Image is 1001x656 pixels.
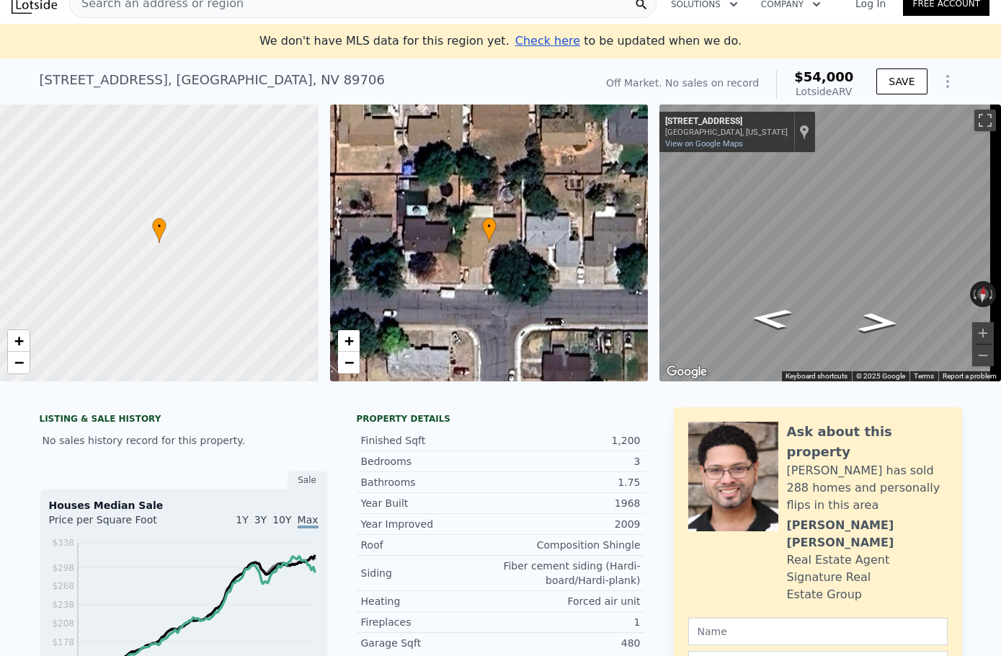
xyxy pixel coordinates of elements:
[298,514,319,528] span: Max
[361,454,501,469] div: Bedrooms
[663,363,711,381] a: Open this area in Google Maps (opens a new window)
[970,281,978,307] button: Rotate counterclockwise
[338,352,360,373] a: Zoom out
[786,371,847,381] button: Keyboard shortcuts
[52,538,74,548] tspan: $338
[152,220,166,233] span: •
[501,559,641,588] div: Fiber cement siding (Hardi-board/Hardi-plank)
[787,517,948,551] div: [PERSON_NAME] [PERSON_NAME]
[501,454,641,469] div: 3
[665,116,788,128] div: [STREET_ADDRESS]
[52,581,74,591] tspan: $268
[606,76,759,90] div: Off Market. No sales on record
[361,496,501,510] div: Year Built
[14,353,24,371] span: −
[787,462,948,514] div: [PERSON_NAME] has sold 288 homes and personally flips in this area
[787,422,948,462] div: Ask about this property
[501,517,641,531] div: 2009
[288,471,328,489] div: Sale
[501,433,641,448] div: 1,200
[361,517,501,531] div: Year Improved
[152,218,166,243] div: •
[914,372,934,380] a: Terms (opens in new tab)
[49,513,184,536] div: Price per Square Foot
[501,475,641,489] div: 1.75
[659,105,1001,381] div: Street View
[663,363,711,381] img: Google
[40,70,385,90] div: [STREET_ADDRESS] , [GEOGRAPHIC_DATA] , NV 89706
[482,220,497,233] span: •
[272,514,291,526] span: 10Y
[361,566,501,580] div: Siding
[52,600,74,610] tspan: $238
[338,330,360,352] a: Zoom in
[665,139,743,149] a: View on Google Maps
[361,615,501,629] div: Fireplaces
[501,636,641,650] div: 480
[734,303,809,333] path: Go West, E Hampton Dr
[794,84,853,99] div: Lotside ARV
[787,569,948,603] div: Signature Real Estate Group
[972,322,994,344] button: Zoom in
[8,330,30,352] a: Zoom in
[49,498,319,513] div: Houses Median Sale
[482,218,497,243] div: •
[974,110,996,131] button: Toggle fullscreen view
[52,619,74,629] tspan: $208
[976,280,989,308] button: Reset the view
[344,332,353,350] span: +
[515,34,580,48] span: Check here
[361,475,501,489] div: Bathrooms
[501,496,641,510] div: 1968
[361,538,501,552] div: Roof
[14,332,24,350] span: +
[357,413,645,425] div: Property details
[794,69,853,84] span: $54,000
[989,281,997,307] button: Rotate clockwise
[501,615,641,629] div: 1
[515,32,742,50] div: to be updated when we do.
[856,372,905,380] span: © 2025 Google
[501,594,641,608] div: Forced air unit
[236,514,248,526] span: 1Y
[361,636,501,650] div: Garage Sqft
[665,128,788,137] div: [GEOGRAPHIC_DATA], [US_STATE]
[943,372,997,380] a: Report a problem
[259,32,742,50] div: We don't have MLS data for this region yet.
[972,345,994,366] button: Zoom out
[876,68,927,94] button: SAVE
[799,124,809,140] a: Show location on map
[40,427,328,453] div: No sales history record for this property.
[361,433,501,448] div: Finished Sqft
[40,413,328,427] div: LISTING & SALE HISTORY
[8,352,30,373] a: Zoom out
[52,637,74,647] tspan: $178
[52,563,74,573] tspan: $298
[841,308,916,337] path: Go East, E Hampton Dr
[688,618,948,645] input: Name
[501,538,641,552] div: Composition Shingle
[254,514,267,526] span: 3Y
[787,551,890,569] div: Real Estate Agent
[344,353,353,371] span: −
[933,67,962,96] button: Show Options
[361,594,501,608] div: Heating
[659,105,1001,381] div: Map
